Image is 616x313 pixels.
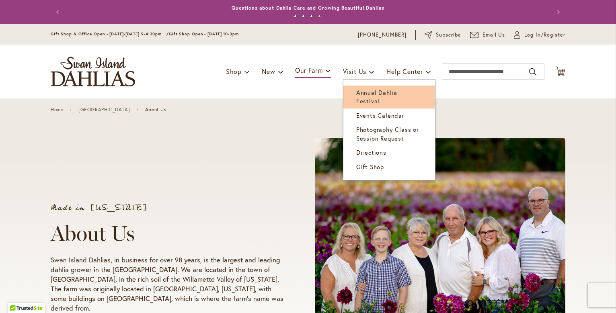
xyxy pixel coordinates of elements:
span: Gift Shop Open - [DATE] 10-3pm [169,31,239,37]
span: Email Us [483,31,505,39]
span: About Us [145,107,166,113]
button: 3 of 4 [310,15,313,18]
a: [GEOGRAPHIC_DATA] [78,107,130,113]
a: Home [51,107,63,113]
a: [PHONE_NUMBER] [358,31,407,39]
span: Gift Shop [356,163,384,171]
button: 4 of 4 [318,15,321,18]
span: Annual Dahlia Festival [356,88,397,105]
span: Visit Us [343,67,366,76]
a: Questions about Dahlia Care and Growing Beautiful Dahlias [232,5,384,11]
a: store logo [51,57,135,86]
span: Shop [226,67,242,76]
a: Subscribe [425,31,461,39]
h1: About Us [51,221,285,245]
span: Photography Class or Session Request [356,125,419,142]
span: Log In/Register [524,31,565,39]
button: Next [549,4,565,20]
span: New [262,67,275,76]
span: Our Farm [295,66,322,74]
p: Swan Island Dahlias, in business for over 98 years, is the largest and leading dahlia grower in t... [51,255,285,313]
span: Help Center [386,67,423,76]
button: 2 of 4 [302,15,305,18]
span: Directions [356,148,386,156]
p: Made in [US_STATE] [51,204,285,212]
span: Gift Shop & Office Open - [DATE]-[DATE] 9-4:30pm / [51,31,169,37]
span: Subscribe [436,31,461,39]
a: Log In/Register [514,31,565,39]
a: Email Us [470,31,505,39]
button: Previous [51,4,67,20]
button: 1 of 4 [294,15,297,18]
span: Events Calendar [356,111,405,119]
